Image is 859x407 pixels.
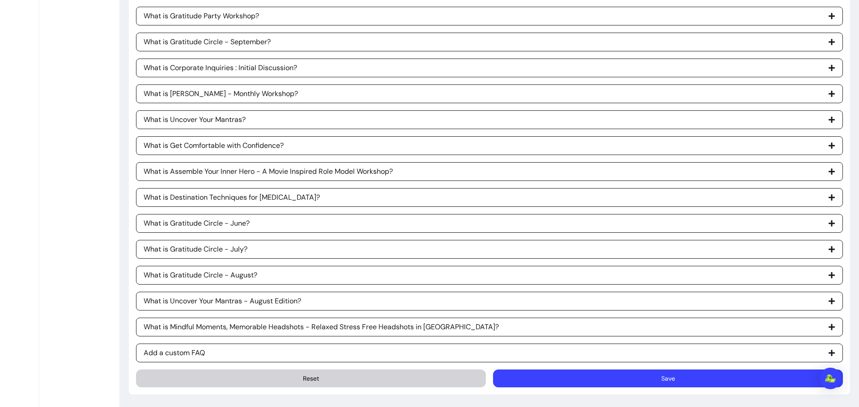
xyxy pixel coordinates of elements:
[144,63,297,73] p: What is Corporate Inquiries : Initial Discussion?
[144,244,247,255] p: What is Gratitude Circle - July?
[144,218,250,229] p: What is Gratitude Circle - June?
[144,192,320,203] p: What is Destination Techniques for [MEDICAL_DATA]?
[144,348,205,358] p: Add a custom FAQ
[144,322,499,332] p: What is Mindful Moments, Memorable Headshots - Relaxed Stress Free Headshots in [GEOGRAPHIC_DATA]?
[144,296,301,306] p: What is Uncover Your Mantras - August Edition?
[144,37,271,47] p: What is Gratitude Circle - September?
[144,270,257,281] p: What is Gratitude Circle - August?
[144,166,393,177] p: What is Assemble Your Inner Hero - A Movie Inspired Role Model Workshop?
[144,11,259,21] p: What is Gratitude Party Workshop?
[820,368,841,389] div: Open Intercom Messenger
[493,369,843,387] button: Save
[136,369,486,387] button: Reset
[144,114,246,125] p: What is Uncover Your Mantras?
[144,88,298,99] p: What is [PERSON_NAME] - Monthly Workshop?
[144,140,284,151] p: What is Get Comfortable with Confidence?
